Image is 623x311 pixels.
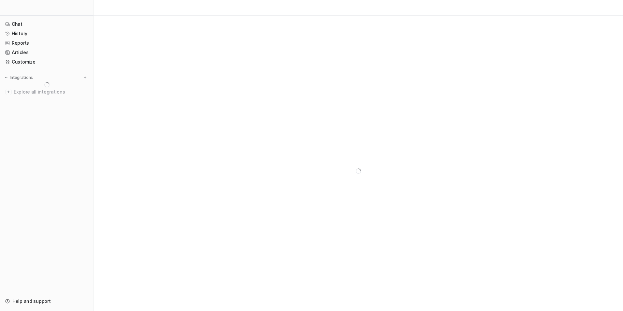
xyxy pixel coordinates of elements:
[3,20,91,29] a: Chat
[3,74,35,81] button: Integrations
[3,48,91,57] a: Articles
[5,89,12,95] img: explore all integrations
[14,87,88,97] span: Explore all integrations
[10,75,33,80] p: Integrations
[3,297,91,306] a: Help and support
[3,38,91,48] a: Reports
[3,29,91,38] a: History
[3,57,91,67] a: Customize
[4,75,8,80] img: expand menu
[3,87,91,96] a: Explore all integrations
[83,75,87,80] img: menu_add.svg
